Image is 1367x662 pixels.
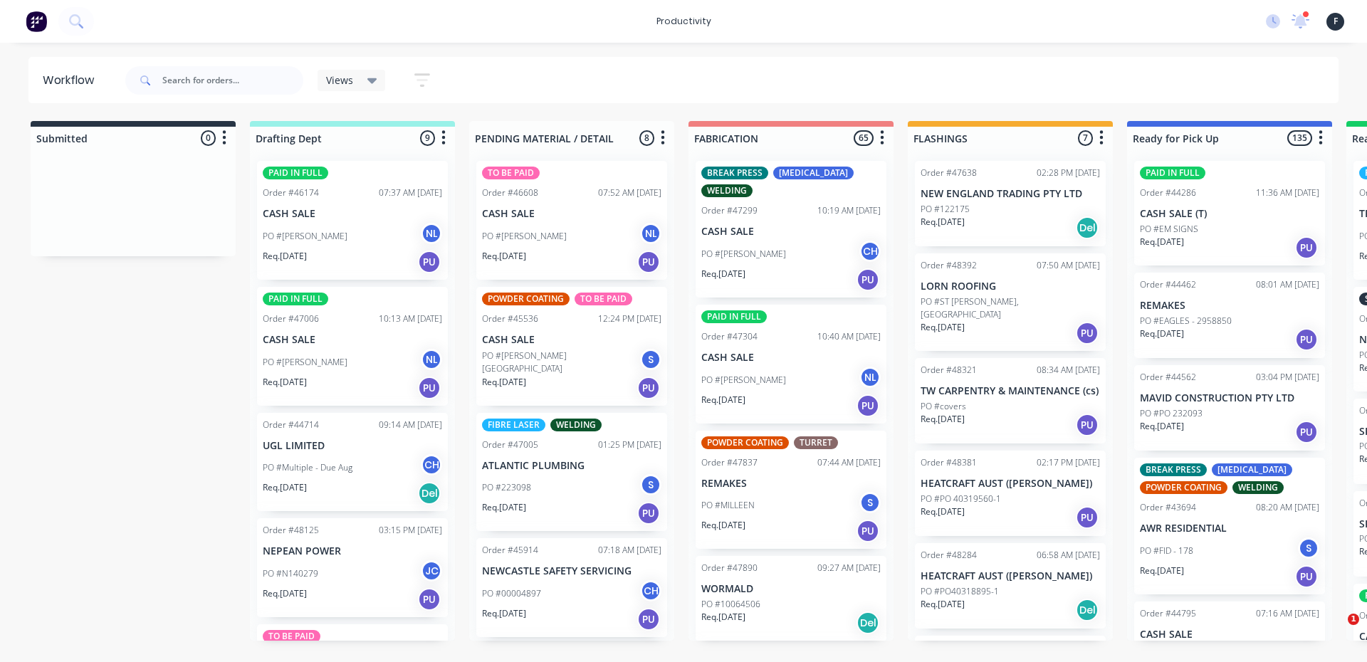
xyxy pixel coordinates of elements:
div: Order #47005 [482,438,538,451]
p: ATLANTIC PLUMBING [482,460,661,472]
div: Order #4456203:04 PM [DATE]MAVID CONSTRUCTION PTY LTDPO #PO 232093Req.[DATE]PU [1134,365,1325,451]
div: Order #46608 [482,186,538,199]
div: PU [857,268,879,291]
div: Order #44795 [1140,607,1196,620]
div: PU [1295,421,1318,443]
div: Order #47837 [701,456,758,469]
p: PO #N140279 [263,567,318,580]
div: PAID IN FULLOrder #4700610:13 AM [DATE]CASH SALEPO #[PERSON_NAME]NLReq.[DATE]PU [257,287,448,406]
div: Order #47006 [263,312,319,325]
p: Req. [DATE] [263,250,307,263]
div: 08:20 AM [DATE] [1256,501,1319,514]
div: TO BE PAIDOrder #4660807:52 AM [DATE]CASH SALEPO #[PERSON_NAME]NLReq.[DATE]PU [476,161,667,280]
p: PO #PO40318895-1 [921,585,999,598]
div: Order #4828406:58 AM [DATE]HEATCRAFT AUST ([PERSON_NAME])PO #PO40318895-1Req.[DATE]Del [915,543,1106,629]
div: [MEDICAL_DATA] [1212,463,1292,476]
div: Order #4839207:50 AM [DATE]LORN ROOFINGPO #ST [PERSON_NAME], [GEOGRAPHIC_DATA]Req.[DATE]PU [915,253,1106,351]
div: PU [857,520,879,542]
div: Order #4446208:01 AM [DATE]REMAKESPO #EAGLES - 2958850Req.[DATE]PU [1134,273,1325,358]
p: Req. [DATE] [921,216,965,228]
div: S [1298,537,1319,559]
div: PU [418,377,441,399]
div: productivity [649,11,718,32]
div: S [640,349,661,370]
div: Order #4591407:18 AM [DATE]NEWCASTLE SAFETY SERVICINGPO #00004897CHReq.[DATE]PU [476,538,667,637]
p: PO #PO 232093 [1140,407,1203,420]
p: PO #EAGLES - 2958850 [1140,315,1232,327]
p: Req. [DATE] [701,394,745,406]
p: PO #Multiple - Due Aug [263,461,352,474]
p: NEW ENGLAND TRADING PTY LTD [921,188,1100,200]
div: POWDER COATING [1140,481,1227,494]
div: 10:13 AM [DATE] [379,312,442,325]
div: POWDER COATING [701,436,789,449]
div: BREAK PRESS [701,167,768,179]
div: 07:16 AM [DATE] [1256,607,1319,620]
p: CASH SALE [1140,629,1319,641]
p: PO #[PERSON_NAME] [701,374,786,387]
div: PU [1295,236,1318,259]
div: 07:44 AM [DATE] [817,456,881,469]
div: Order #4838102:17 PM [DATE]HEATCRAFT AUST ([PERSON_NAME])PO #PO 40319560-1Req.[DATE]PU [915,451,1106,536]
div: PAID IN FULLOrder #4617407:37 AM [DATE]CASH SALEPO #[PERSON_NAME]NLReq.[DATE]PU [257,161,448,280]
p: CASH SALE [263,334,442,346]
p: CASH SALE [701,226,881,238]
div: FIBRE LASERWELDINGOrder #4700501:25 PM [DATE]ATLANTIC PLUMBINGPO #223098SReq.[DATE]PU [476,413,667,532]
div: PU [637,608,660,631]
div: TURRET [794,436,838,449]
p: PO #[PERSON_NAME] [701,248,786,261]
p: Req. [DATE] [263,481,307,494]
p: Req. [DATE] [701,611,745,624]
div: 10:40 AM [DATE] [817,330,881,343]
p: NEWCASTLE SAFETY SERVICING [482,565,661,577]
p: PO #PO 40319560-1 [921,493,1001,505]
div: Order #44462 [1140,278,1196,291]
div: WELDING [1232,481,1284,494]
div: 03:04 PM [DATE] [1256,371,1319,384]
div: 07:37 AM [DATE] [379,186,442,199]
p: LORN ROOFING [921,280,1100,293]
div: 02:17 PM [DATE] [1037,456,1100,469]
div: 11:36 AM [DATE] [1256,186,1319,199]
div: Order #45914 [482,544,538,557]
div: CH [859,241,881,262]
div: 08:01 AM [DATE] [1256,278,1319,291]
div: PU [1295,328,1318,351]
div: TO BE PAID [575,293,632,305]
div: NL [421,223,442,244]
p: Req. [DATE] [921,413,965,426]
p: PO #EM SIGNS [1140,223,1198,236]
p: Req. [DATE] [921,598,965,611]
div: 09:27 AM [DATE] [817,562,881,574]
p: PO #10064506 [701,598,760,611]
div: Order #48392 [921,259,977,272]
div: Order #47304 [701,330,758,343]
div: PU [1076,322,1099,345]
div: Order #48321 [921,364,977,377]
div: Del [418,482,441,505]
div: 07:50 AM [DATE] [1037,259,1100,272]
div: BREAK PRESS[MEDICAL_DATA]WELDINGOrder #4729910:19 AM [DATE]CASH SALEPO #[PERSON_NAME]CHReq.[DATE]PU [696,161,886,298]
div: 07:52 AM [DATE] [598,186,661,199]
p: HEATCRAFT AUST ([PERSON_NAME]) [921,570,1100,582]
div: S [640,474,661,495]
p: PO #[PERSON_NAME] [263,356,347,369]
div: PU [418,251,441,273]
p: Req. [DATE] [263,376,307,389]
p: HEATCRAFT AUST ([PERSON_NAME]) [921,478,1100,490]
div: PAID IN FULLOrder #4428611:36 AM [DATE]CASH SALE (T)PO #EM SIGNSReq.[DATE]PU [1134,161,1325,266]
p: CASH SALE (T) [1140,208,1319,220]
div: Order #48381 [921,456,977,469]
div: 06:58 AM [DATE] [1037,549,1100,562]
p: Req. [DATE] [701,268,745,280]
img: Factory [26,11,47,32]
p: Req. [DATE] [1140,420,1184,433]
p: AWR RESIDENTIAL [1140,522,1319,535]
div: Order #4763802:28 PM [DATE]NEW ENGLAND TRADING PTY LTDPO #122175Req.[DATE]Del [915,161,1106,246]
p: WORMALD [701,583,881,595]
div: WELDING [550,419,602,431]
div: BREAK PRESS [1140,463,1207,476]
div: PU [1076,414,1099,436]
div: 02:28 PM [DATE] [1037,167,1100,179]
div: TO BE PAID [482,167,540,179]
